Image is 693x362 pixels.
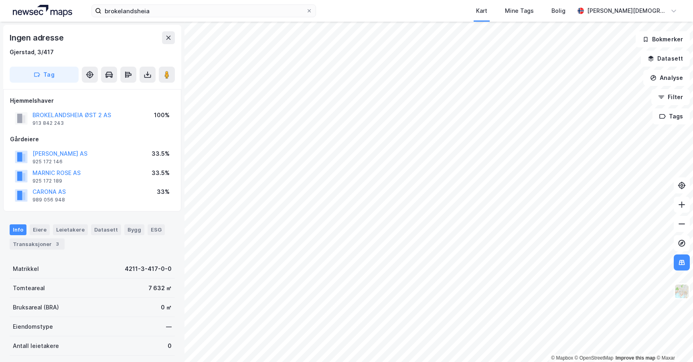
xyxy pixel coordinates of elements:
button: Tag [10,67,79,83]
div: ESG [148,224,165,235]
button: Filter [651,89,690,105]
div: 925 172 189 [32,178,62,184]
div: Transaksjoner [10,238,65,250]
div: [PERSON_NAME][DEMOGRAPHIC_DATA] [587,6,667,16]
div: Gårdeiere [10,134,174,144]
div: Bygg [124,224,144,235]
div: Matrikkel [13,264,39,274]
button: Datasett [641,51,690,67]
a: Improve this map [616,355,655,361]
div: Bruksareal (BRA) [13,303,59,312]
div: Gjerstad, 3/417 [10,47,54,57]
div: 0 [168,341,172,351]
div: 3 [53,240,61,248]
div: 7 632 ㎡ [148,283,172,293]
img: Z [674,284,689,299]
div: 0 ㎡ [161,303,172,312]
div: 33.5% [152,149,170,159]
div: 989 056 948 [32,197,65,203]
input: Søk på adresse, matrikkel, gårdeiere, leietakere eller personer [101,5,306,17]
div: Info [10,224,26,235]
a: Mapbox [551,355,573,361]
iframe: Chat Widget [653,323,693,362]
div: Eiere [30,224,50,235]
div: Tomteareal [13,283,45,293]
div: Kart [476,6,487,16]
div: Datasett [91,224,121,235]
div: 4211-3-417-0-0 [125,264,172,274]
div: Kontrollprogram for chat [653,323,693,362]
div: 33% [157,187,170,197]
a: OpenStreetMap [575,355,614,361]
div: Mine Tags [505,6,534,16]
div: 100% [154,110,170,120]
div: 33.5% [152,168,170,178]
button: Analyse [643,70,690,86]
button: Bokmerker [636,31,690,47]
div: Ingen adresse [10,31,65,44]
div: 925 172 146 [32,159,63,165]
div: Bolig [551,6,565,16]
div: — [166,322,172,331]
div: Antall leietakere [13,341,59,351]
img: logo.a4113a55bc3d86da70a041830d287a7e.svg [13,5,72,17]
div: 913 842 243 [32,120,64,126]
div: Hjemmelshaver [10,96,174,106]
div: Leietakere [53,224,88,235]
button: Tags [652,108,690,124]
div: Eiendomstype [13,322,53,331]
